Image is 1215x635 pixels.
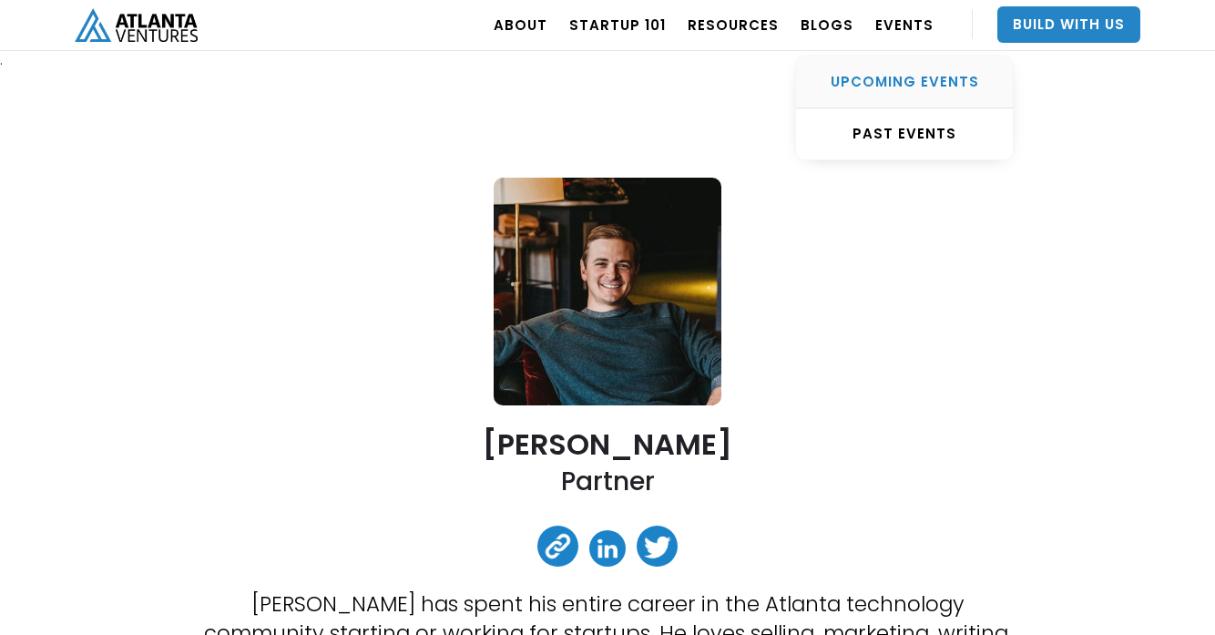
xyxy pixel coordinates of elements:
[997,6,1140,43] a: Build With Us
[561,465,655,498] h2: Partner
[796,56,1013,108] a: UPCOMING EVENTS
[483,428,732,460] h2: [PERSON_NAME]
[796,108,1013,159] a: PAST EVENTS
[796,73,1013,91] div: UPCOMING EVENTS
[796,125,1013,143] div: PAST EVENTS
